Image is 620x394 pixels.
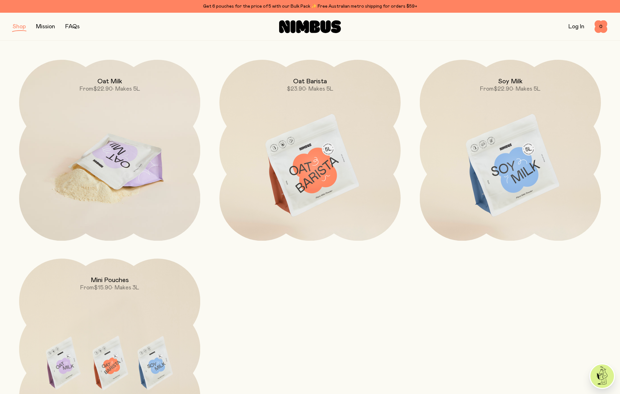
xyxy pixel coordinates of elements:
a: Log In [568,24,584,30]
span: • Makes 5L [513,86,540,92]
span: • Makes 3L [112,285,139,291]
span: $23.90 [287,86,306,92]
span: From [480,86,494,92]
h2: Oat Milk [97,78,122,85]
a: Oat MilkFrom$22.90• Makes 5L [19,60,200,241]
a: Mission [36,24,55,30]
span: $22.90 [93,86,113,92]
span: From [80,285,94,291]
h2: Soy Milk [498,78,523,85]
span: From [80,86,93,92]
h2: Oat Barista [293,78,327,85]
div: Get 6 pouches for the price of 5 with our Bulk Pack ✨ Free Australian metro shipping for orders $59+ [13,3,607,10]
span: • Makes 5L [306,86,333,92]
span: • Makes 5L [113,86,140,92]
span: $22.90 [494,86,513,92]
span: $15.90 [94,285,112,291]
img: agent [590,364,614,388]
a: Soy MilkFrom$22.90• Makes 5L [420,60,601,241]
a: Oat Barista$23.90• Makes 5L [219,60,400,241]
h2: Mini Pouches [91,276,129,284]
button: 0 [595,20,607,33]
a: FAQs [65,24,80,30]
